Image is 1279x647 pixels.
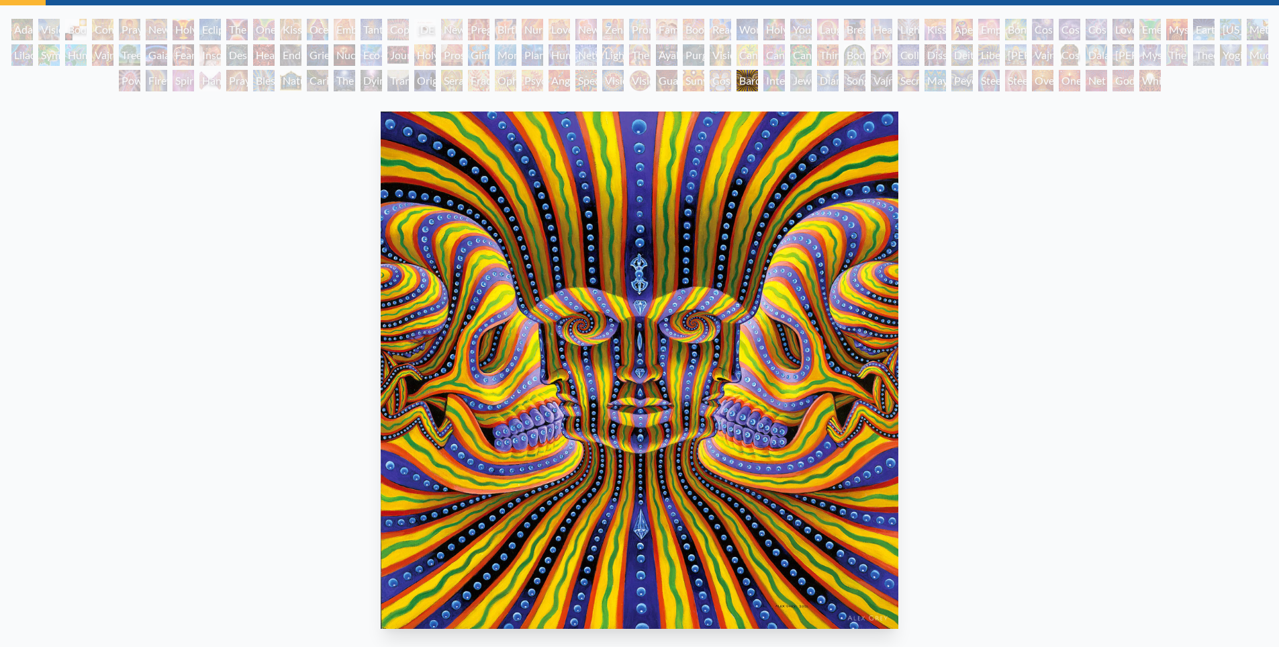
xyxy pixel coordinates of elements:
[119,44,140,66] div: Tree & Person
[871,19,892,40] div: Healing
[1005,44,1027,66] div: [PERSON_NAME]
[92,44,113,66] div: Vajra Horse
[656,70,677,91] div: Guardian of Infinite Vision
[334,44,355,66] div: Nuclear Crucifixion
[38,44,60,66] div: Symbiosis: Gall Wasp & Oak Tree
[495,44,516,66] div: Monochord
[1086,19,1107,40] div: Cosmic Lovers
[11,19,33,40] div: Adam & Eve
[629,44,651,66] div: The Shulgins and their Alchemical Angels
[253,19,275,40] div: One Taste
[871,44,892,66] div: DMT - The Spirit Molecule
[817,70,839,91] div: Diamond Being
[844,19,865,40] div: Breathing
[495,19,516,40] div: Birth
[656,44,677,66] div: Ayahuasca Visitation
[334,70,355,91] div: The Soul Finds It's Way
[65,44,87,66] div: Humming Bird
[361,70,382,91] div: Dying
[844,44,865,66] div: Body/Mind as a Vibratory Field of Energy
[844,70,865,91] div: Song of Vajra Being
[92,19,113,40] div: Contemplation
[898,70,919,91] div: Secret Writing Being
[1059,44,1080,66] div: Cosmic [DEMOGRAPHIC_DATA]
[1193,44,1215,66] div: Theologue
[414,70,436,91] div: Original Face
[790,19,812,40] div: Young & Old
[737,70,758,91] div: Bardo Being
[1247,19,1268,40] div: Metamorphosis
[468,19,489,40] div: Pregnancy
[737,19,758,40] div: Wonder
[119,19,140,40] div: Praying
[978,19,1000,40] div: Empowerment
[575,44,597,66] div: Networks
[763,70,785,91] div: Interbeing
[146,44,167,66] div: Gaia
[629,70,651,91] div: Vision Crystal Tondo
[710,70,731,91] div: Cosmic Elf
[381,112,898,629] img: Bardo-Being-2002-Alex-Grey-watermarked.jpg
[173,44,194,66] div: Fear
[602,44,624,66] div: Lightworker
[951,19,973,40] div: Aperture
[119,70,140,91] div: Power to the Peaceful
[226,70,248,91] div: Praying Hands
[871,70,892,91] div: Vajra Being
[414,19,436,40] div: [DEMOGRAPHIC_DATA] Embryo
[280,44,301,66] div: Endarkenment
[11,44,33,66] div: Lilacs
[817,44,839,66] div: Third Eye Tears of Joy
[1166,19,1188,40] div: Mysteriosa 2
[199,19,221,40] div: Eclipse
[1139,19,1161,40] div: Emerald Grail
[38,19,60,40] div: Visionary Origin of Language
[898,19,919,40] div: Lightweaver
[387,70,409,91] div: Transfiguration
[199,44,221,66] div: Insomnia
[978,70,1000,91] div: Steeplehead 1
[441,19,463,40] div: Newborn
[1112,19,1134,40] div: Love is a Cosmic Force
[1139,70,1161,91] div: White Light
[1032,44,1053,66] div: Vajra Guru
[978,44,1000,66] div: Liberation Through Seeing
[387,19,409,40] div: Copulating
[253,70,275,91] div: Blessing Hand
[307,44,328,66] div: Grieving
[710,19,731,40] div: Reading
[683,70,704,91] div: Sunyata
[1005,70,1027,91] div: Steeplehead 2
[951,44,973,66] div: Deities & Demons Drinking from the Milky Pool
[226,44,248,66] div: Despair
[173,70,194,91] div: Spirit Animates the Flesh
[173,19,194,40] div: Holy Grail
[1059,19,1080,40] div: Cosmic Artist
[495,70,516,91] div: Ophanic Eyelash
[253,44,275,66] div: Headache
[763,44,785,66] div: Cannabis Sutra
[522,44,543,66] div: Planetary Prayers
[683,19,704,40] div: Boo-boo
[898,44,919,66] div: Collective Vision
[1032,70,1053,91] div: Oversoul
[575,19,597,40] div: New Family
[602,70,624,91] div: Vision Crystal
[307,19,328,40] div: Ocean of Love Bliss
[1220,44,1241,66] div: Yogi & the Möbius Sphere
[441,44,463,66] div: Prostration
[1032,19,1053,40] div: Cosmic Creativity
[925,44,946,66] div: Dissectional Art for Tool's Lateralus CD
[1005,19,1027,40] div: Bond
[1112,70,1134,91] div: Godself
[629,19,651,40] div: Promise
[1086,44,1107,66] div: Dalai Lama
[146,19,167,40] div: New Man New Woman
[361,44,382,66] div: Eco-Atlas
[1247,44,1268,66] div: Mudra
[468,70,489,91] div: Fractal Eyes
[790,70,812,91] div: Jewel Being
[683,44,704,66] div: Purging
[1193,19,1215,40] div: Earth Energies
[1112,44,1134,66] div: [PERSON_NAME]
